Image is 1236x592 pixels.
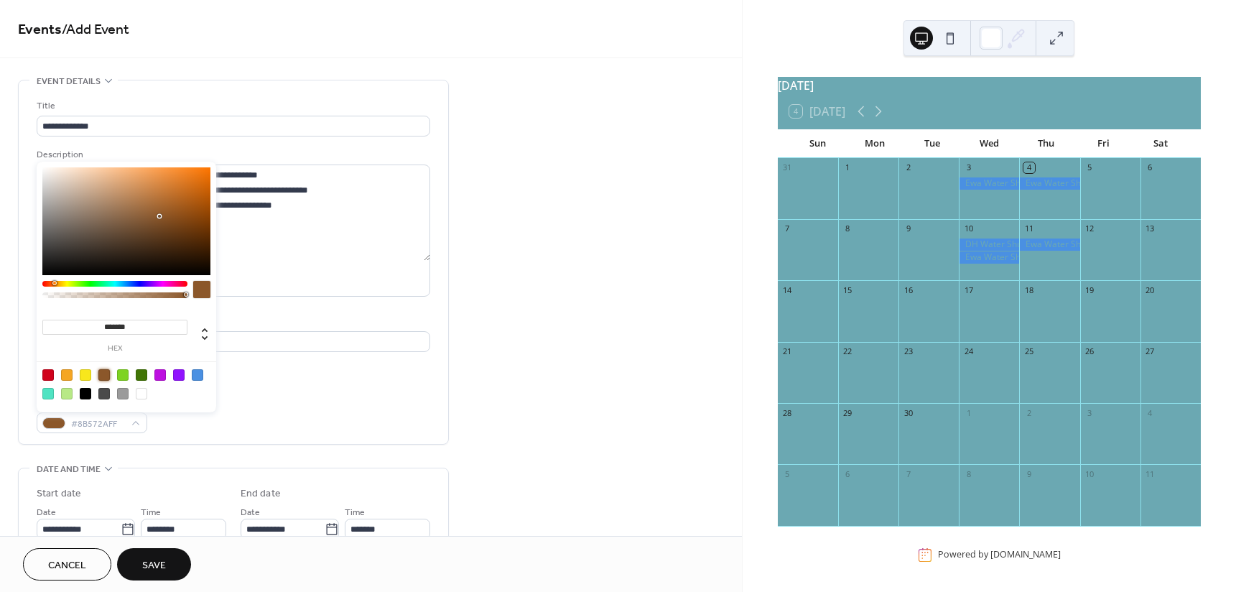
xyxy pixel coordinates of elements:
span: / Add Event [62,16,129,44]
div: 16 [903,285,914,295]
span: Date [37,505,56,520]
span: #8B572AFF [71,417,124,432]
div: 8 [963,468,974,479]
div: 4 [1145,407,1156,418]
span: Date and time [37,462,101,477]
div: 30 [903,407,914,418]
span: Cancel [48,558,86,573]
div: #4A4A4A [98,388,110,399]
div: 15 [842,285,853,295]
div: 8 [842,223,853,234]
span: Time [141,505,161,520]
a: Events [18,16,62,44]
div: Tue [903,129,961,158]
div: 19 [1084,285,1095,295]
div: #7ED321 [117,369,129,381]
div: 11 [1145,468,1156,479]
div: 4 [1023,162,1034,173]
div: 7 [782,223,793,234]
div: #000000 [80,388,91,399]
div: 17 [963,285,974,295]
div: Thu [1018,129,1075,158]
div: 24 [963,346,974,357]
div: #417505 [136,369,147,381]
div: Wed [960,129,1018,158]
div: 31 [782,162,793,173]
div: #F5A623 [61,369,73,381]
div: 23 [903,346,914,357]
div: 21 [782,346,793,357]
div: 27 [1145,346,1156,357]
span: Save [142,558,166,573]
div: #F8E71C [80,369,91,381]
div: 11 [1023,223,1034,234]
div: 2 [903,162,914,173]
div: 10 [1084,468,1095,479]
div: Ewa Water Shutdown [1019,177,1079,190]
div: #9013FE [173,369,185,381]
div: #8B572A [98,369,110,381]
div: 9 [1023,468,1034,479]
span: Time [345,505,365,520]
div: [DATE] [778,77,1201,94]
div: Ewa Water Shutdown [959,177,1019,190]
div: 3 [963,162,974,173]
div: Sun [789,129,847,158]
div: 28 [782,407,793,418]
div: 3 [1084,407,1095,418]
div: Title [37,98,427,114]
div: 1 [963,407,974,418]
div: Ewa Water Shutdown [1019,239,1079,251]
div: #9B9B9B [117,388,129,399]
div: 2 [1023,407,1034,418]
div: #BD10E0 [154,369,166,381]
div: 13 [1145,223,1156,234]
div: 12 [1084,223,1095,234]
div: 26 [1084,346,1095,357]
div: Location [37,314,427,329]
div: Fri [1075,129,1133,158]
div: Mon [846,129,903,158]
div: Powered by [938,549,1061,561]
button: Cancel [23,548,111,581]
div: 29 [842,407,853,418]
button: Save [117,548,191,581]
div: #FFFFFF [136,388,147,399]
span: Event details [37,74,101,89]
div: 25 [1023,346,1034,357]
div: 9 [903,223,914,234]
div: Start date [37,486,81,501]
div: 20 [1145,285,1156,295]
div: #D0021B [42,369,54,381]
div: 14 [782,285,793,295]
div: 5 [1084,162,1095,173]
div: 6 [842,468,853,479]
div: Description [37,147,427,162]
label: hex [42,345,187,353]
div: 6 [1145,162,1156,173]
div: 22 [842,346,853,357]
div: End date [241,486,281,501]
div: 10 [963,223,974,234]
div: Sat [1132,129,1189,158]
span: Date [241,505,260,520]
div: #4A90E2 [192,369,203,381]
div: Ewa Water Shutdown [959,251,1019,264]
div: 18 [1023,285,1034,295]
div: DH Water Shutdown [959,239,1019,251]
div: 7 [903,468,914,479]
div: 5 [782,468,793,479]
div: #B8E986 [61,388,73,399]
div: #50E3C2 [42,388,54,399]
a: [DOMAIN_NAME] [990,549,1061,561]
div: 1 [842,162,853,173]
